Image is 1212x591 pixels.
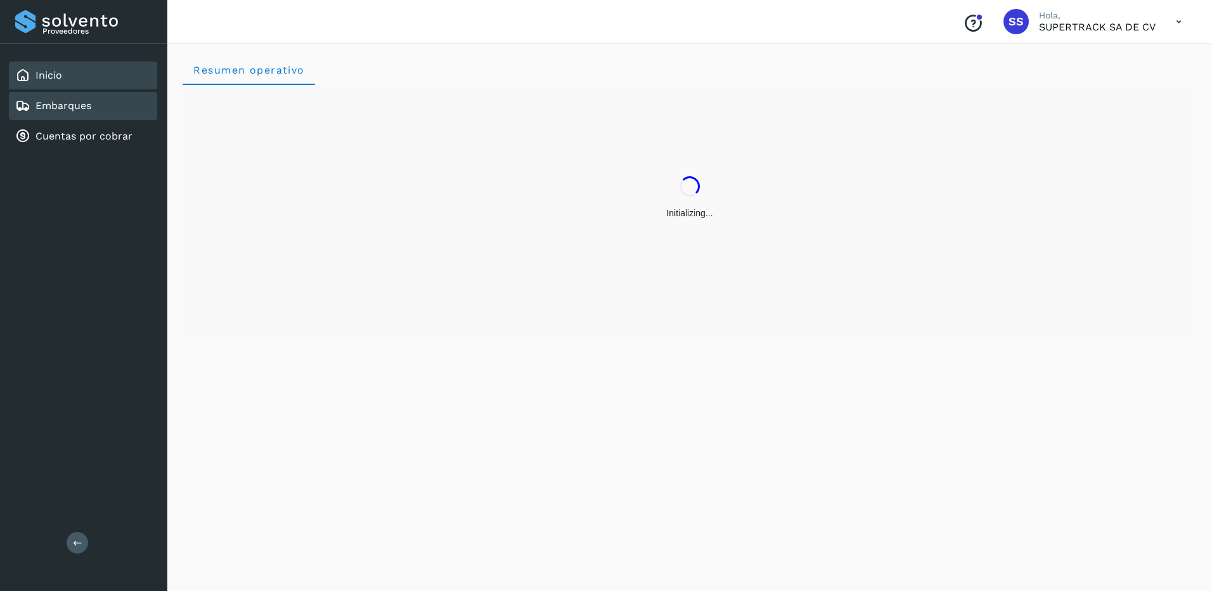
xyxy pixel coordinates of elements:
[42,27,152,36] p: Proveedores
[35,130,132,142] a: Cuentas por cobrar
[35,69,62,81] a: Inicio
[193,64,305,76] span: Resumen operativo
[9,122,157,150] div: Cuentas por cobrar
[1039,10,1156,21] p: Hola,
[9,92,157,120] div: Embarques
[1039,21,1156,33] p: SUPERTRACK SA DE CV
[9,62,157,89] div: Inicio
[35,100,91,112] a: Embarques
